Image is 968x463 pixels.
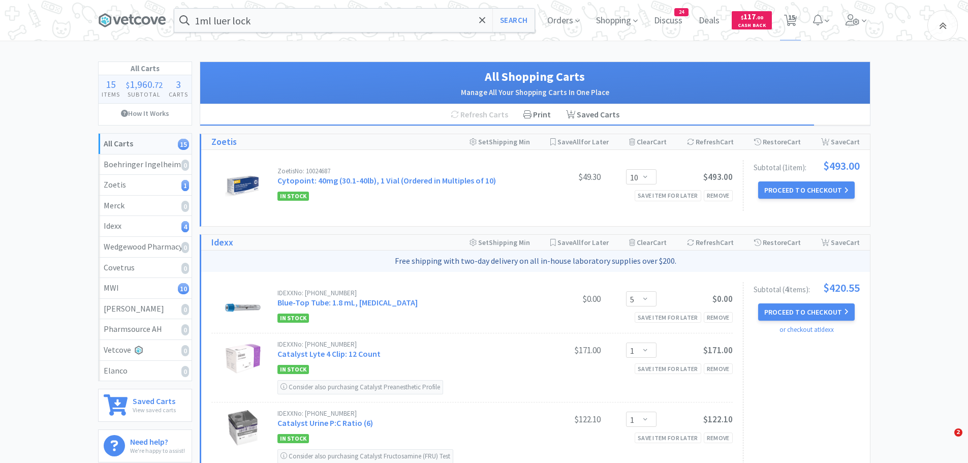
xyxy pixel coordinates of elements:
span: . 00 [756,14,763,21]
div: Vetcove [104,344,186,357]
div: IDEXX No: [PHONE_NUMBER] [277,341,524,348]
span: All [573,137,581,146]
div: Save item for later [635,312,701,323]
span: Cart [787,137,801,146]
a: [PERSON_NAME]0 [99,299,192,320]
div: Remove [704,363,733,374]
h6: Saved Carts [133,394,176,405]
span: Cash Back [738,23,766,29]
div: Pharmsource AH [104,323,186,336]
a: Zoetis1 [99,175,192,196]
span: Cart [787,238,801,247]
div: Print [516,104,558,126]
img: 0fd5dfe46c204885a7a476b9ff4082b5_231351.png [225,290,261,325]
h1: All Shopping Carts [210,67,860,86]
span: $122.10 [703,414,733,425]
a: Discuss24 [650,16,686,25]
a: All Carts15 [99,134,192,155]
span: Save for Later [557,137,609,146]
div: Wedgewood Pharmacy [104,240,186,254]
span: $ [126,80,130,90]
a: Zoetis [211,135,237,149]
a: Catalyst Urine P:C Ratio (6) [277,418,373,428]
div: Remove [704,312,733,323]
div: $49.30 [524,171,601,183]
img: 913511550ccb4a17b8adc2fdb56e89a3_175549.png [225,341,261,377]
span: $420.55 [823,282,860,293]
input: Search by item, sku, manufacturer, ingredient, size... [174,9,535,32]
span: Set [478,137,489,146]
div: Save item for later [635,363,701,374]
span: Cart [846,137,860,146]
span: 24 [675,9,688,16]
div: Refresh Carts [443,104,516,126]
span: All [573,238,581,247]
span: In Stock [277,434,309,443]
div: Clear [629,235,667,250]
i: 0 [181,263,189,274]
div: Idexx [104,220,186,233]
div: $171.00 [524,344,601,356]
div: Save [821,134,860,149]
span: 1,960 [130,78,152,90]
i: 0 [181,201,189,212]
a: Idexx [211,235,233,250]
i: 0 [181,304,189,315]
div: . [123,79,166,89]
div: [PERSON_NAME] [104,302,186,316]
div: Refresh [687,235,734,250]
i: 0 [181,160,189,171]
div: IDEXX No: [PHONE_NUMBER] [277,410,524,417]
a: $117.00Cash Back [732,7,772,34]
a: How It Works [99,104,192,123]
span: $493.00 [823,160,860,171]
strong: All Carts [104,138,133,148]
a: MWI10 [99,278,192,299]
a: 15 [780,17,801,26]
i: 0 [181,324,189,335]
h6: Need help? [130,435,185,446]
div: Remove [704,190,733,201]
span: In Stock [277,365,309,374]
div: Save [821,235,860,250]
div: Restore [754,235,801,250]
span: 15 [106,78,116,90]
div: Zoetis [104,178,186,192]
a: Saved CartsView saved carts [98,389,192,422]
span: 72 [154,80,163,90]
a: or checkout at Idexx [779,325,834,334]
div: MWI [104,282,186,295]
div: Clear [629,134,667,149]
iframe: Intercom live chat [933,428,958,453]
div: Zoetis No: 10024687 [277,168,524,174]
a: Elanco0 [99,361,192,381]
div: Subtotal ( 4 item s ): [754,282,860,293]
h1: All Carts [99,62,192,75]
button: Proceed to Checkout [758,303,855,321]
span: $0.00 [712,293,733,304]
div: Save item for later [635,433,701,443]
div: Restore [754,134,801,149]
i: 0 [181,366,189,377]
div: Refresh [687,134,734,149]
span: Cart [720,238,734,247]
a: Boehringer Ingelheim0 [99,155,192,175]
h4: Carts [166,89,191,99]
div: Covetrus [104,261,186,274]
span: Cart [653,238,667,247]
span: In Stock [277,314,309,323]
div: Consider also purchasing Catalyst Preanesthetic Profile [277,380,443,394]
span: In Stock [277,192,309,201]
span: 2 [954,428,962,437]
i: 1 [181,180,189,191]
button: Search [492,9,535,32]
div: Elanco [104,364,186,378]
a: Catalyst Lyte 4 Clip: 12 Count [277,349,381,359]
div: Boehringer Ingelheim [104,158,186,171]
div: Shipping Min [470,134,530,149]
span: Set [478,238,489,247]
span: Cart [720,137,734,146]
a: Covetrus0 [99,258,192,279]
